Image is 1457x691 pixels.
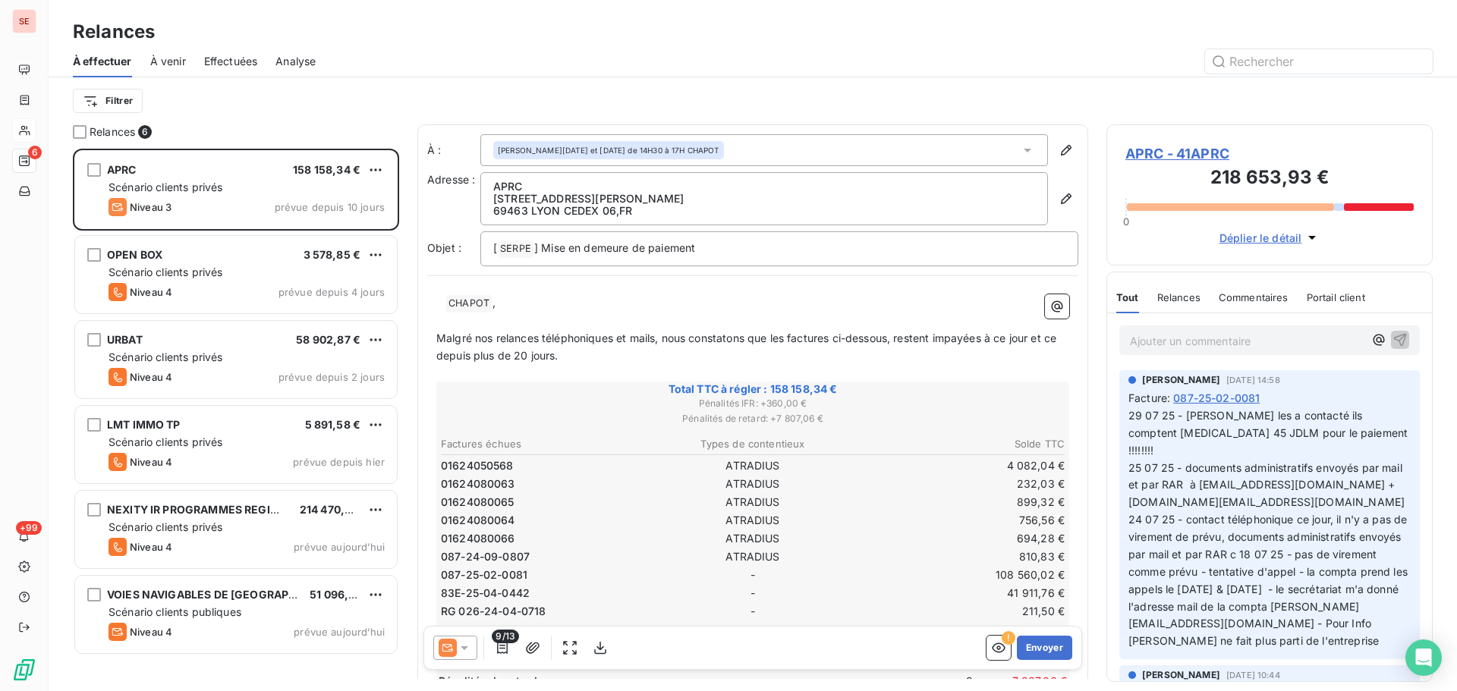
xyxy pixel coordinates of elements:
span: [DATE] 10:44 [1226,671,1280,680]
p: 69463 LYON CEDEX 06 , FR [493,205,1035,217]
span: 0 [1123,215,1129,228]
td: ATRADIUS [649,512,856,529]
h3: 218 653,93 € [1125,164,1414,194]
span: 01624050568 [441,458,514,473]
span: Relances [90,124,135,140]
span: Effectuées [204,54,258,69]
td: 211,50 € [858,603,1065,620]
span: À effectuer [73,54,132,69]
span: APRC [107,163,137,176]
span: Pénalités IFR : + 360,00 € [439,397,1067,410]
span: Scénario clients privés [109,265,222,278]
span: 51 096,99 € [310,588,373,601]
div: grid [73,149,399,691]
span: OPEN BOX [107,248,162,261]
th: Solde TTC [858,436,1065,452]
span: Total TTC à régler : 158 158,34 € [439,382,1067,397]
label: À : [427,143,480,158]
span: RG 026-24-04-0718 [441,604,546,619]
span: 01624080065 [441,495,515,510]
p: APRC [493,181,1035,193]
span: 58 902,87 € [296,333,360,346]
h3: Relances [73,18,155,46]
td: - [649,585,856,601]
td: 810,83 € [858,548,1065,565]
div: SE [12,9,36,33]
span: 5 891,58 € [305,418,361,431]
span: Analyse [275,54,316,69]
span: prévue aujourd’hui [294,541,385,553]
span: +99 [16,521,42,535]
td: - [649,603,856,620]
span: 6 [138,125,152,139]
span: Niveau 4 [130,371,172,383]
span: 158 158,34 € [293,163,360,176]
span: Scénario clients privés [109,520,222,533]
span: 01624080066 [441,531,515,546]
span: 087-25-02-0081 [1173,390,1260,406]
span: , [492,296,496,309]
td: 108 560,02 € [858,567,1065,583]
span: 3 578,85 € [304,248,361,261]
input: Rechercher [1205,49,1433,74]
td: 41 911,76 € [858,585,1065,601]
span: Total [976,624,1067,636]
div: Open Intercom Messenger [1405,639,1442,676]
span: [PERSON_NAME][DATE] et [DATE] de 14H30 à 17H CHAPOT [498,145,719,155]
span: [PERSON_NAME] [1142,668,1220,682]
td: 232,03 € [858,476,1065,492]
td: ATRADIUS [649,476,856,492]
a: 6 [12,149,36,173]
span: [DATE] 14:58 [1226,375,1280,385]
button: Envoyer [1017,636,1072,660]
p: Pénalités de retard [439,674,879,689]
span: Scénario clients privés [109,181,222,193]
span: prévue depuis 4 jours [278,286,385,298]
td: ATRADIUS [649,548,856,565]
span: Scénario clients privés [109,435,222,448]
span: 214 470,35 € [300,503,369,516]
span: Pénalités [439,624,885,636]
span: Tout [1116,291,1139,303]
span: prévue depuis hier [293,456,385,468]
td: 756,56 € [858,512,1065,529]
span: Déplier le détail [1219,230,1302,246]
span: prévue depuis 10 jours [275,201,385,213]
th: Types de contentieux [649,436,856,452]
td: 4 082,04 € [858,457,1065,474]
button: Filtrer [73,89,143,113]
span: Scénario clients privés [109,350,222,363]
span: 087-25-02-0081 [441,567,527,583]
span: Niveau 4 [130,456,172,468]
p: [STREET_ADDRESS][PERSON_NAME] [493,193,1035,205]
td: ATRADIUS [649,530,856,547]
span: [ [493,241,497,254]
span: 01624080063 [441,476,515,492]
span: Relances [1157,291,1201,303]
span: LMT IMMO TP [107,418,181,431]
td: 694,28 € [858,530,1065,547]
span: 83E-25-04-0442 [441,586,530,601]
span: Nbr de factures [885,624,976,636]
span: prévue aujourd’hui [294,626,385,638]
td: ATRADIUS [649,457,856,474]
span: SERPE [498,240,533,258]
span: APRC - 41APRC [1125,143,1414,164]
span: 087-24-09-0807 [441,549,530,564]
span: Niveau 4 [130,286,172,298]
th: Factures échues [440,436,647,452]
span: Adresse : [427,173,475,186]
span: Portail client [1307,291,1365,303]
span: Niveau 4 [130,626,172,638]
span: 6 [28,146,42,159]
span: 9/13 [492,630,519,643]
span: prévue depuis 2 jours [278,371,385,383]
span: VOIES NAVIGABLES DE [GEOGRAPHIC_DATA] [107,588,344,601]
span: CHAPOT [446,295,492,313]
img: Logo LeanPay [12,658,36,682]
span: Scénario clients publiques [109,605,241,618]
button: Déplier le détail [1215,229,1325,247]
span: ] Mise en demeure de paiement [534,241,695,254]
span: URBAT [107,333,143,346]
span: À venir [150,54,186,69]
